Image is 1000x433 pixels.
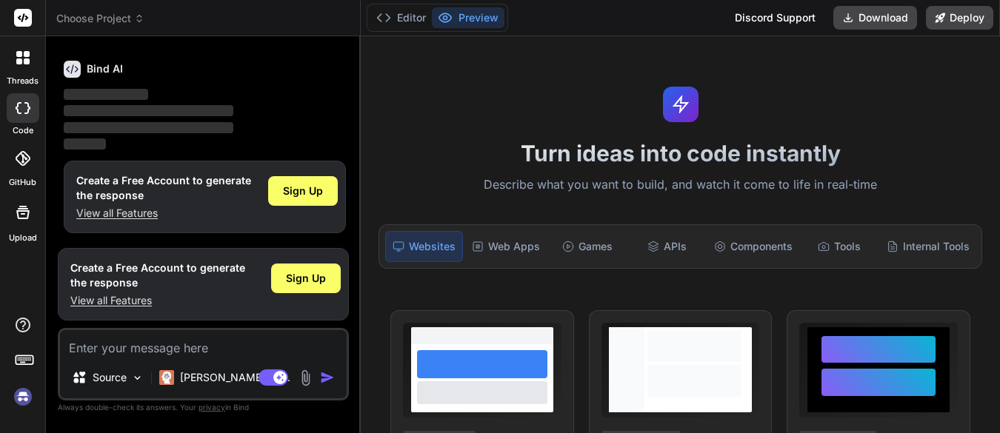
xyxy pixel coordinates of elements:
button: Deploy [926,6,993,30]
p: Source [93,370,127,385]
span: ‌ [64,138,106,150]
div: Discord Support [726,6,824,30]
span: privacy [199,403,225,412]
label: GitHub [9,176,36,189]
div: Tools [801,231,878,262]
img: Claude 4 Sonnet [159,370,174,385]
img: icon [320,370,335,385]
button: Editor [370,7,432,28]
h1: Create a Free Account to generate the response [76,173,251,203]
h1: Turn ideas into code instantly [370,140,991,167]
button: Preview [432,7,504,28]
h6: Bind AI [87,61,123,76]
p: Always double-check its answers. Your in Bind [58,400,349,414]
div: Games [549,231,625,262]
p: View all Features [70,293,245,308]
div: Components [708,231,799,262]
span: Sign Up [286,271,326,286]
span: Choose Project [56,11,144,26]
p: View all Features [76,206,251,221]
p: [PERSON_NAME] 4 S.. [180,370,290,385]
img: signin [10,384,36,409]
span: Sign Up [283,184,323,198]
span: ‌ [64,105,233,116]
h1: Create a Free Account to generate the response [70,261,245,290]
button: Download [833,6,917,30]
img: attachment [297,369,314,386]
div: Websites [385,231,463,262]
span: ‌ [64,122,233,133]
label: threads [7,75,39,87]
label: Upload [9,232,37,244]
div: Web Apps [466,231,546,262]
span: ‌ [64,89,148,100]
label: code [13,124,33,137]
img: Pick Models [131,372,144,384]
p: Describe what you want to build, and watch it come to life in real-time [370,175,991,195]
div: APIs [629,231,705,262]
div: Internal Tools [881,231,976,262]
